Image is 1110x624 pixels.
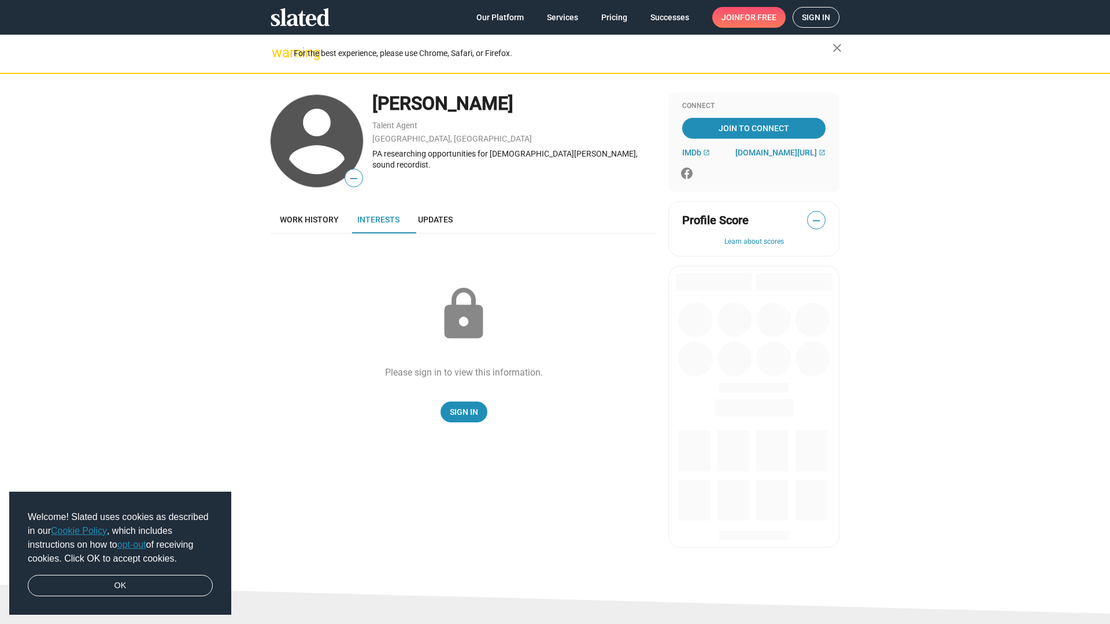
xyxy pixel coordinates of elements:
[592,7,637,28] a: Pricing
[682,102,826,111] div: Connect
[721,7,776,28] span: Join
[272,46,286,60] mat-icon: warning
[117,540,146,549] a: opt-out
[819,149,826,156] mat-icon: open_in_new
[28,510,213,566] span: Welcome! Slated uses cookies as described in our , which includes instructions on how to of recei...
[650,7,689,28] span: Successes
[808,213,825,228] span: —
[294,46,832,61] div: For the best experience, please use Chrome, Safari, or Firefox.
[372,121,417,130] a: Talent Agent
[409,206,462,233] a: Updates
[682,148,710,157] a: IMDb
[601,7,627,28] span: Pricing
[372,148,657,170] div: PA researching opportunities for [DEMOGRAPHIC_DATA][PERSON_NAME], sound recordist.
[372,91,657,116] div: [PERSON_NAME]
[682,118,826,139] a: Join To Connect
[547,7,578,28] span: Services
[467,7,533,28] a: Our Platform
[682,237,826,247] button: Learn about scores
[735,148,826,157] a: [DOMAIN_NAME][URL]
[735,148,817,157] span: [DOMAIN_NAME][URL]
[740,7,776,28] span: for free
[280,215,339,224] span: Work history
[435,285,493,343] mat-icon: lock
[51,526,107,536] a: Cookie Policy
[28,575,213,597] a: dismiss cookie message
[712,7,786,28] a: Joinfor free
[793,7,839,28] a: Sign in
[348,206,409,233] a: Interests
[372,134,532,143] a: [GEOGRAPHIC_DATA], [GEOGRAPHIC_DATA]
[345,171,362,186] span: —
[357,215,399,224] span: Interests
[441,402,487,422] a: Sign In
[684,118,823,139] span: Join To Connect
[682,148,701,157] span: IMDb
[450,402,478,422] span: Sign In
[9,492,231,615] div: cookieconsent
[418,215,453,224] span: Updates
[476,7,524,28] span: Our Platform
[538,7,587,28] a: Services
[641,7,698,28] a: Successes
[385,366,543,378] div: Please sign in to view this information.
[802,8,830,27] span: Sign in
[682,213,749,228] span: Profile Score
[271,206,348,233] a: Work history
[703,149,710,156] mat-icon: open_in_new
[830,41,844,55] mat-icon: close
